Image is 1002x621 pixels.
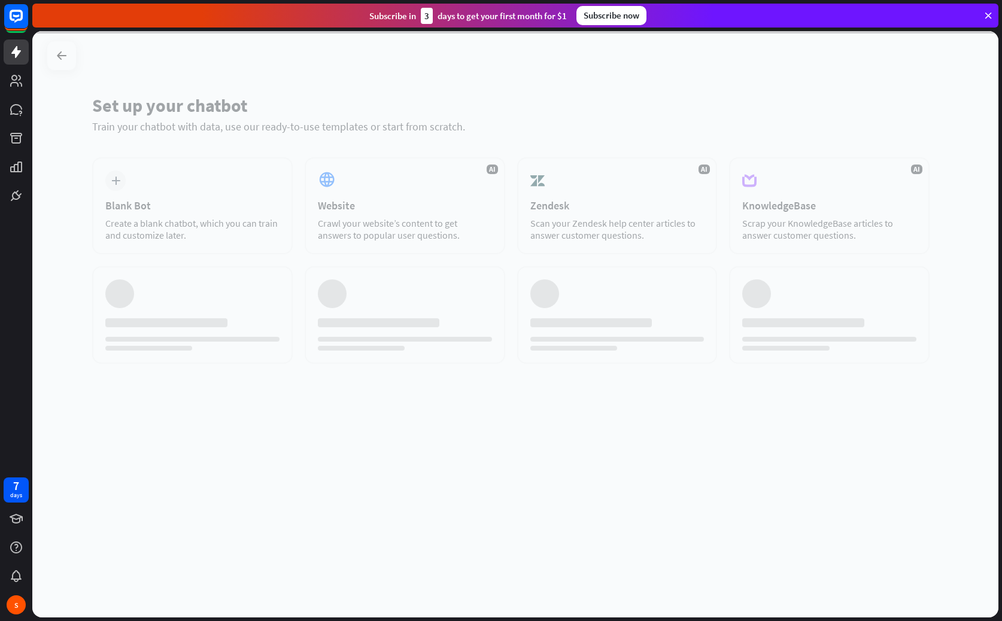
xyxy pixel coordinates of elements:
div: Subscribe in days to get your first month for $1 [369,8,567,24]
a: 7 days [4,477,29,503]
div: 3 [421,8,433,24]
div: S [7,595,26,614]
div: days [10,491,22,500]
div: Subscribe now [576,6,646,25]
div: 7 [13,480,19,491]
